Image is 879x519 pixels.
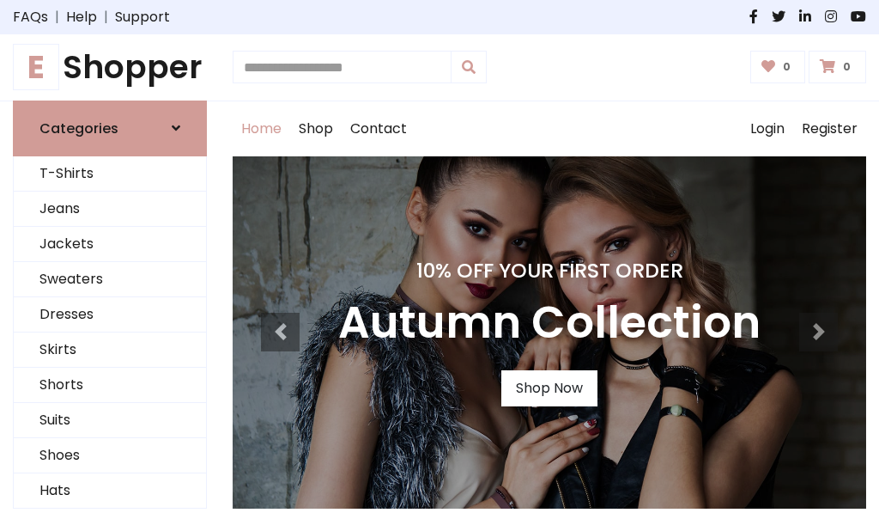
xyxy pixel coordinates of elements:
[14,262,206,297] a: Sweaters
[13,7,48,27] a: FAQs
[97,7,115,27] span: |
[39,120,118,137] h6: Categories
[13,101,207,156] a: Categories
[115,7,170,27] a: Support
[13,44,59,90] span: E
[14,297,206,333] a: Dresses
[14,156,206,192] a: T-Shirts
[14,403,206,438] a: Suits
[14,438,206,473] a: Shoes
[338,259,761,283] h4: 10% Off Your First Order
[793,101,866,156] a: Register
[48,7,66,27] span: |
[233,101,290,156] a: Home
[750,51,806,83] a: 0
[290,101,342,156] a: Shop
[66,7,97,27] a: Help
[14,473,206,509] a: Hats
[14,227,206,262] a: Jackets
[338,296,761,350] h3: Autumn Collection
[742,101,793,156] a: Login
[13,48,207,87] a: EShopper
[809,51,866,83] a: 0
[779,59,795,75] span: 0
[501,370,597,406] a: Shop Now
[14,192,206,227] a: Jeans
[14,368,206,403] a: Shorts
[13,48,207,87] h1: Shopper
[14,333,206,368] a: Skirts
[342,101,415,156] a: Contact
[839,59,855,75] span: 0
